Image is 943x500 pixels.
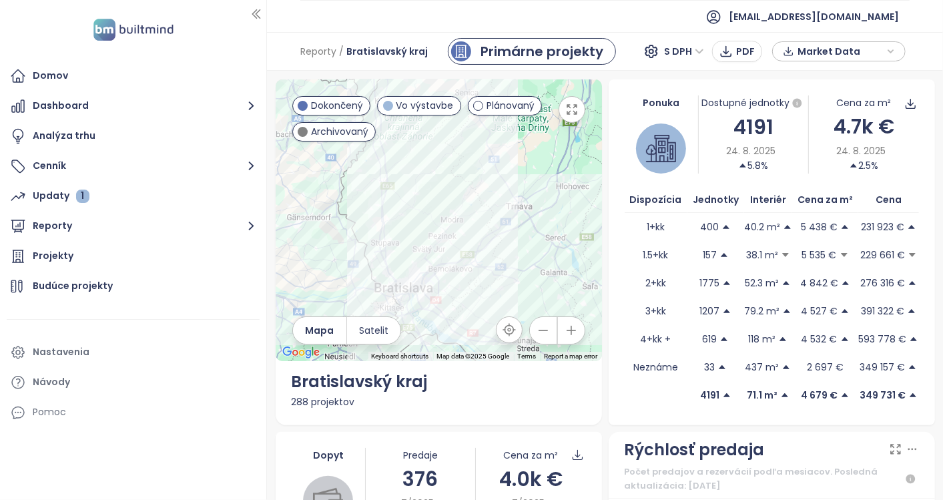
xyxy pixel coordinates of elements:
img: logo [89,16,178,43]
span: caret-up [841,278,850,288]
p: 5 535 € [802,248,837,262]
span: caret-up [840,391,850,400]
span: caret-up [840,222,850,232]
span: Archivovaný [311,124,368,139]
img: house [646,134,676,164]
span: caret-up [840,334,850,344]
span: Bratislavský kraj [346,39,428,63]
span: S DPH [664,41,704,61]
div: 376 [366,463,475,495]
p: 349 731 € [860,388,906,403]
p: 349 157 € [860,360,905,374]
div: 2.5% [849,158,878,173]
p: 5 438 € [801,220,838,234]
span: caret-up [722,306,731,316]
div: Projekty [33,248,73,264]
div: Cena za m² [836,95,891,110]
button: Mapa [293,317,346,344]
span: Vo výstavbe [396,98,454,113]
span: caret-up [908,391,918,400]
p: 4 679 € [801,388,838,403]
div: 1 [76,190,89,203]
span: 24. 8. 2025 [836,144,886,158]
div: Rýchlosť predaja [625,437,765,463]
td: Neznáme [625,353,687,381]
th: Cena [858,187,918,213]
div: Pomoc [7,399,260,426]
td: 3+kk [625,297,687,325]
span: [EMAIL_ADDRESS][DOMAIN_NAME] [729,1,899,33]
div: Updaty [33,188,89,204]
span: caret-up [908,362,917,372]
span: caret-up [782,306,792,316]
span: caret-up [738,161,747,170]
div: Nastavenia [33,344,89,360]
p: 593 778 € [858,332,906,346]
p: 619 [702,332,717,346]
span: caret-up [780,391,790,400]
button: PDF [712,41,762,62]
span: caret-up [719,334,729,344]
p: 231 923 € [861,220,904,234]
div: Domov [33,67,68,84]
th: Jednotky [687,187,744,213]
span: caret-up [849,161,858,170]
span: Plánovaný [487,98,535,113]
span: caret-up [907,222,916,232]
span: caret-up [840,306,850,316]
span: caret-down [840,250,849,260]
div: Dostupné jednotky [699,95,808,111]
span: caret-up [722,278,731,288]
div: 4191 [699,111,808,143]
a: Terms (opens in new tab) [518,352,537,360]
p: 4 527 € [801,304,838,318]
td: 2+kk [625,269,687,297]
a: Analýza trhu [7,123,260,150]
a: Report a map error [545,352,598,360]
p: 118 m² [748,332,775,346]
span: Satelit [359,323,388,338]
div: Predaje [366,448,475,463]
a: Updaty 1 [7,183,260,210]
p: 229 661 € [860,248,905,262]
button: Dashboard [7,93,260,119]
div: Cena za m² [503,448,558,463]
span: caret-up [908,278,917,288]
span: caret-up [781,362,791,372]
span: caret-up [781,278,791,288]
a: Projekty [7,243,260,270]
span: caret-up [717,362,727,372]
div: Pomoc [33,404,66,421]
p: 33 [704,360,715,374]
p: 400 [700,220,719,234]
td: 1.5+kk [625,241,687,269]
button: Reporty [7,213,260,240]
a: Domov [7,63,260,89]
span: caret-up [719,250,729,260]
div: 4.7k € [809,111,918,142]
p: 1775 [699,276,719,290]
span: caret-down [908,250,917,260]
p: 157 [703,248,717,262]
button: Keyboard shortcuts [372,352,429,361]
a: primary [448,38,616,65]
a: Návody [7,369,260,396]
div: 288 projektov [292,395,586,409]
span: Dokončený [311,98,363,113]
div: 4.0k € [476,463,585,495]
span: Map data ©2025 Google [437,352,510,360]
p: 52.3 m² [745,276,779,290]
span: caret-up [721,222,731,232]
div: Budúce projekty [33,278,113,294]
td: 4+kk + [625,325,687,353]
th: Interiér [744,187,792,213]
span: Mapa [305,323,334,338]
th: Cena za m² [792,187,858,213]
span: caret-down [781,250,790,260]
td: 1+kk [625,213,687,241]
p: 437 m² [745,360,779,374]
span: / [339,39,344,63]
a: Budúce projekty [7,273,260,300]
button: Satelit [347,317,400,344]
span: Market Data [798,41,884,61]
